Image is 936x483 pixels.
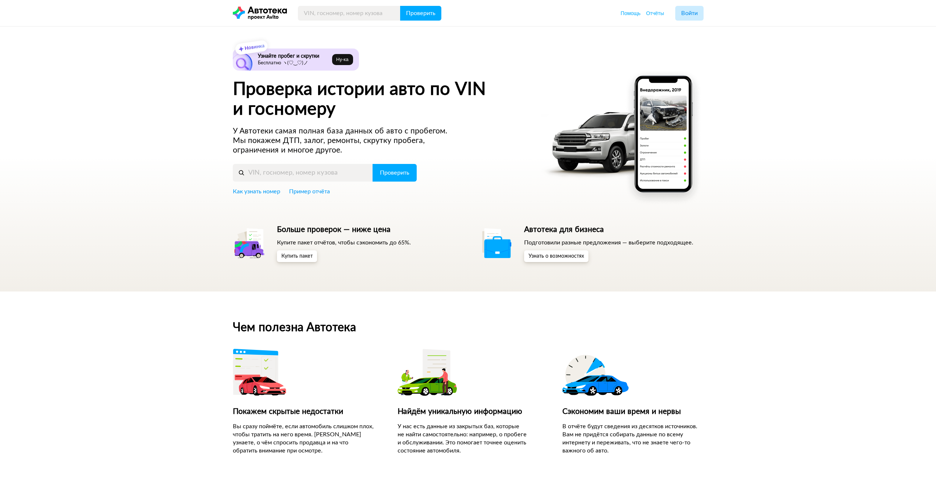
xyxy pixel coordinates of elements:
[528,254,584,259] span: Узнать о возможностях
[524,225,693,235] h5: Автотека для бизнеса
[406,10,435,16] span: Проверить
[233,164,373,182] input: VIN, госномер, номер кузова
[675,6,704,21] button: Войти
[621,10,641,16] span: Помощь
[277,239,411,247] p: Купите пакет отчётов, чтобы сэкономить до 65%.
[524,250,588,262] button: Узнать о возможностях
[233,321,704,334] h2: Чем полезна Автотека
[562,407,703,416] h4: Сэкономим ваши время и нервы
[277,225,411,235] h5: Больше проверок — ниже цена
[289,187,330,196] a: Пример отчёта
[562,422,703,455] p: В отчёте будут сведения из десятков источников. Вам не придётся собирать данные по всему интернет...
[233,422,374,455] p: Вы сразу поймёте, если автомобиль слишком плох, чтобы тратить на него время. [PERSON_NAME] узнает...
[281,254,313,259] span: Купить пакет
[646,10,664,17] a: Отчёты
[373,164,417,182] button: Проверить
[398,422,538,455] p: У нас есть данные из закрытых баз, которые не найти самостоятельно: например, о пробеге и обслужи...
[258,53,330,60] h6: Узнайте пробег и скрутки
[621,10,641,17] a: Помощь
[244,43,264,51] strong: Новинка
[233,126,462,155] p: У Автотеки самая полная база данных об авто с пробегом. Мы покажем ДТП, залог, ремонты, скрутку п...
[524,239,693,247] p: Подготовили разные предложения — выберите подходящее.
[681,10,698,16] span: Войти
[233,407,374,416] h4: Покажем скрытые недостатки
[398,407,538,416] h4: Найдём уникальную информацию
[646,10,664,16] span: Отчёты
[380,170,409,176] span: Проверить
[298,6,401,21] input: VIN, госномер, номер кузова
[277,250,317,262] button: Купить пакет
[233,187,280,196] a: Как узнать номер
[233,79,532,119] h1: Проверка истории авто по VIN и госномеру
[336,57,348,62] span: Ну‑ка
[258,60,330,66] p: Бесплатно ヽ(♡‿♡)ノ
[400,6,441,21] button: Проверить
